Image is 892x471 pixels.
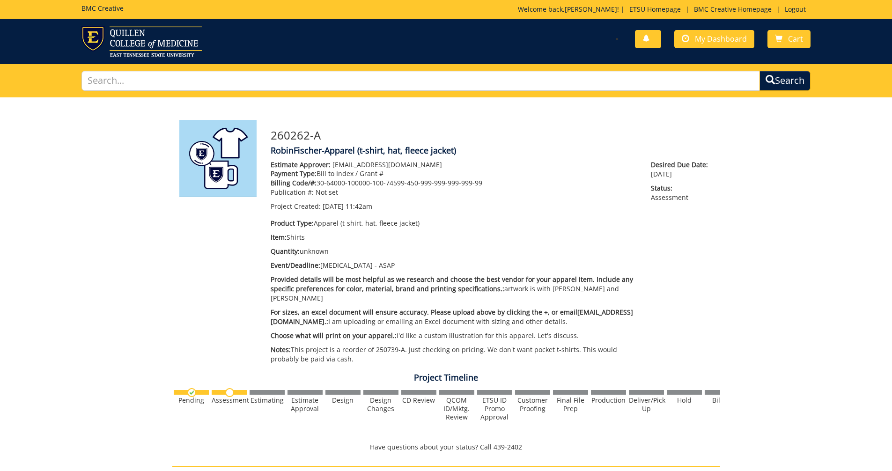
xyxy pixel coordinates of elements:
span: For sizes, an excel document will ensure accuracy. Please upload above by clicking the +, or emai... [271,308,633,326]
span: Cart [788,34,803,44]
a: BMC Creative Homepage [689,5,776,14]
span: Payment Type: [271,169,317,178]
div: Pending [174,396,209,405]
p: Assessment [651,184,713,202]
img: no [225,388,234,397]
p: 30-64000-100000-100-74599-450-999-999-999-999-99 [271,178,637,188]
input: Search... [81,71,760,91]
span: Item: [271,233,287,242]
h5: BMC Creative [81,5,124,12]
p: artwork is with [PERSON_NAME] and [PERSON_NAME] [271,275,637,303]
div: Production [591,396,626,405]
p: [DATE] [651,160,713,179]
div: Estimate Approval [288,396,323,413]
button: Search [759,71,811,91]
span: Estimate Approver: [271,160,331,169]
div: Hold [667,396,702,405]
p: This project is a reorder of 250739-A. Just checking on pricing. We don't want pocket t-shirts. T... [271,345,637,364]
div: Estimating [250,396,285,405]
p: Bill to Index / Grant # [271,169,637,178]
span: Status: [651,184,713,193]
p: Shirts [271,233,637,242]
img: ETSU logo [81,26,202,57]
div: ETSU ID Promo Approval [477,396,512,421]
div: Final File Prep [553,396,588,413]
span: Billing Code/#: [271,178,317,187]
span: Quantity: [271,247,300,256]
img: Product featured image [179,120,257,197]
div: Deliver/Pick-Up [629,396,664,413]
div: Design Changes [363,396,398,413]
div: Design [325,396,361,405]
span: Project Created: [271,202,321,211]
div: Billing [705,396,740,405]
a: Cart [767,30,811,48]
h4: RobinFischer-Apparel (t-shirt, hat, fleece jacket) [271,146,713,155]
p: [EMAIL_ADDRESS][DOMAIN_NAME] [271,160,637,169]
p: I'd like a custom illustration for this apparel. Let's discuss. [271,331,637,340]
p: [MEDICAL_DATA] - ASAP [271,261,637,270]
a: Logout [780,5,811,14]
span: My Dashboard [695,34,747,44]
h3: 260262-A [271,129,713,141]
span: Notes: [271,345,291,354]
p: unknown [271,247,637,256]
img: checkmark [187,388,196,397]
div: CD Review [401,396,436,405]
span: Publication #: [271,188,314,197]
div: Assessment [212,396,247,405]
span: Product Type: [271,219,314,228]
span: [DATE] 11:42am [323,202,372,211]
h4: Project Timeline [172,373,720,383]
a: My Dashboard [674,30,754,48]
div: Customer Proofing [515,396,550,413]
p: Have questions about your status? Call 439-2402 [172,442,720,452]
a: [PERSON_NAME] [565,5,617,14]
a: ETSU Homepage [625,5,686,14]
span: Choose what will print on your apparel.: [271,331,397,340]
span: Not set [316,188,338,197]
span: Desired Due Date: [651,160,713,169]
span: Event/Deadline: [271,261,320,270]
div: QCOM ID/Mktg. Review [439,396,474,421]
p: I am uploading or emailing an Excel document with sizing and other details. [271,308,637,326]
p: Apparel (t-shirt, hat, fleece jacket) [271,219,637,228]
p: Welcome back, ! | | | [518,5,811,14]
span: Provided details will be most helpful as we research and choose the best vendor for your apparel ... [271,275,633,293]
